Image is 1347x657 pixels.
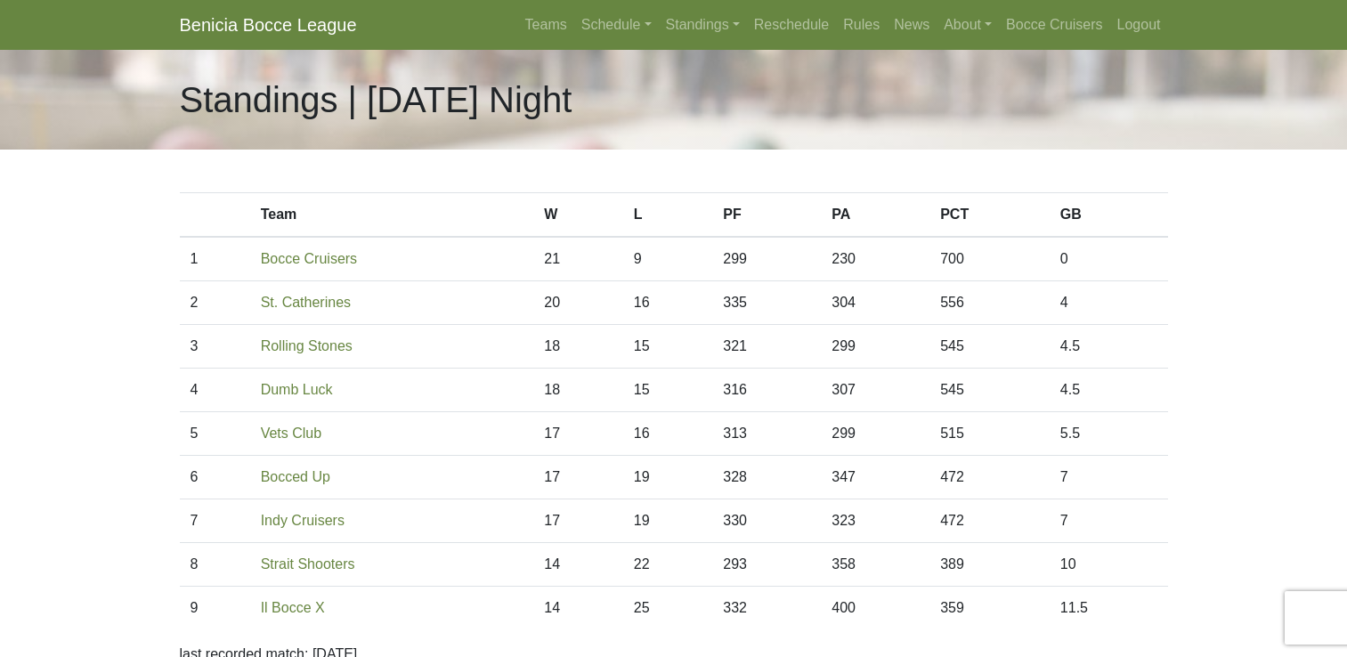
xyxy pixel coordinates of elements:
[821,325,929,369] td: 299
[623,499,713,543] td: 19
[937,7,999,43] a: About
[929,543,1050,587] td: 389
[533,587,623,630] td: 14
[180,281,250,325] td: 2
[180,369,250,412] td: 4
[180,543,250,587] td: 8
[1050,281,1168,325] td: 4
[623,369,713,412] td: 15
[180,325,250,369] td: 3
[712,325,821,369] td: 321
[533,499,623,543] td: 17
[518,7,574,43] a: Teams
[623,543,713,587] td: 22
[821,587,929,630] td: 400
[574,7,659,43] a: Schedule
[821,237,929,281] td: 230
[821,369,929,412] td: 307
[929,325,1050,369] td: 545
[623,456,713,499] td: 19
[533,543,623,587] td: 14
[180,587,250,630] td: 9
[533,456,623,499] td: 17
[180,499,250,543] td: 7
[887,7,937,43] a: News
[821,543,929,587] td: 358
[929,369,1050,412] td: 545
[180,78,572,121] h1: Standings | [DATE] Night
[821,281,929,325] td: 304
[180,237,250,281] td: 1
[180,456,250,499] td: 6
[623,237,713,281] td: 9
[261,426,321,441] a: Vets Club
[261,251,357,266] a: Bocce Cruisers
[1050,369,1168,412] td: 4.5
[1110,7,1168,43] a: Logout
[929,499,1050,543] td: 472
[821,499,929,543] td: 323
[747,7,837,43] a: Reschedule
[1050,499,1168,543] td: 7
[821,193,929,238] th: PA
[712,412,821,456] td: 313
[180,7,357,43] a: Benicia Bocce League
[533,237,623,281] td: 21
[533,325,623,369] td: 18
[712,587,821,630] td: 332
[712,456,821,499] td: 328
[659,7,747,43] a: Standings
[929,456,1050,499] td: 472
[712,369,821,412] td: 316
[999,7,1109,43] a: Bocce Cruisers
[1050,237,1168,281] td: 0
[836,7,887,43] a: Rules
[929,193,1050,238] th: PCT
[1050,325,1168,369] td: 4.5
[929,412,1050,456] td: 515
[533,369,623,412] td: 18
[623,193,713,238] th: L
[250,193,534,238] th: Team
[623,281,713,325] td: 16
[821,456,929,499] td: 347
[712,193,821,238] th: PF
[1050,456,1168,499] td: 7
[261,295,351,310] a: St. Catherines
[1050,193,1168,238] th: GB
[1050,412,1168,456] td: 5.5
[623,587,713,630] td: 25
[261,600,325,615] a: Il Bocce X
[1050,587,1168,630] td: 11.5
[712,543,821,587] td: 293
[533,281,623,325] td: 20
[533,193,623,238] th: W
[261,556,355,572] a: Strait Shooters
[929,281,1050,325] td: 556
[929,237,1050,281] td: 700
[261,469,330,484] a: Bocced Up
[712,499,821,543] td: 330
[623,412,713,456] td: 16
[712,237,821,281] td: 299
[261,338,353,353] a: Rolling Stones
[180,412,250,456] td: 5
[821,412,929,456] td: 299
[929,587,1050,630] td: 359
[623,325,713,369] td: 15
[1050,543,1168,587] td: 10
[261,513,345,528] a: Indy Cruisers
[712,281,821,325] td: 335
[261,382,333,397] a: Dumb Luck
[533,412,623,456] td: 17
